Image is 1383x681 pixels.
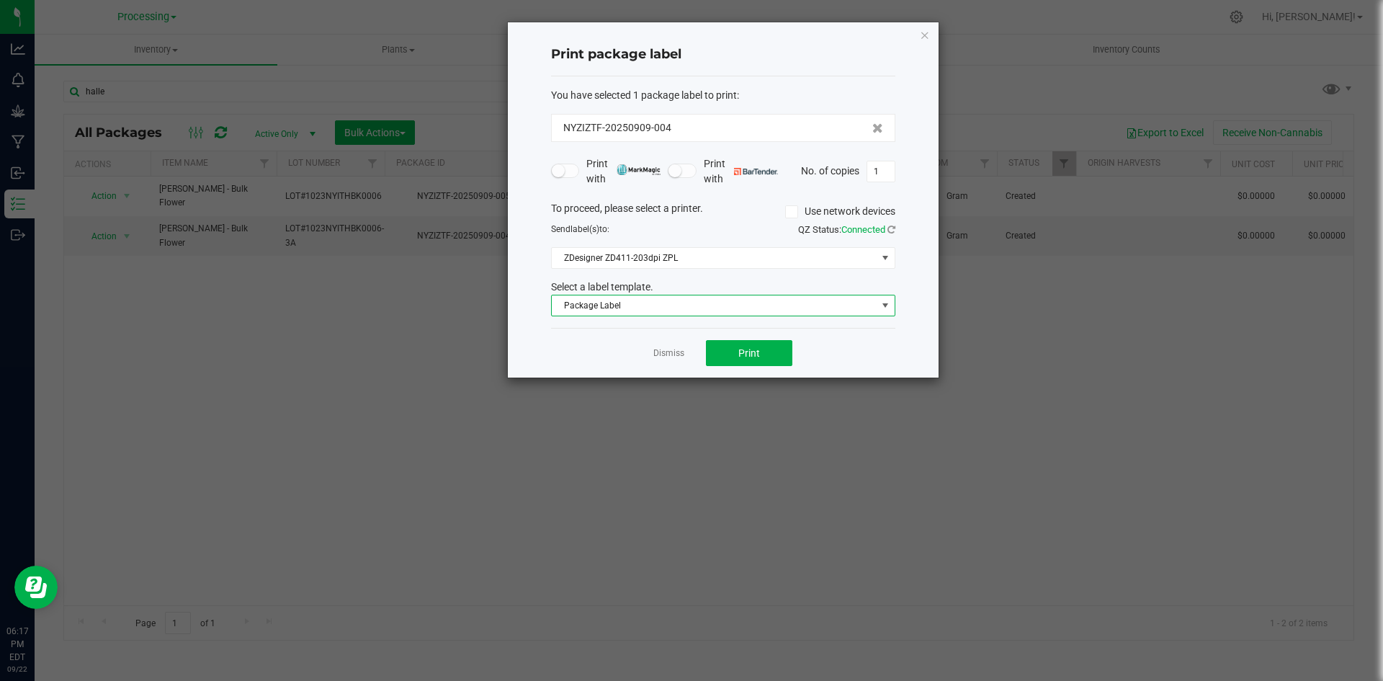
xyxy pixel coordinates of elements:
[551,45,895,64] h4: Print package label
[14,566,58,609] iframe: Resource center
[540,201,906,223] div: To proceed, please select a printer.
[617,164,661,175] img: mark_magic_cybra.png
[704,156,778,187] span: Print with
[738,347,760,359] span: Print
[551,224,609,234] span: Send to:
[586,156,661,187] span: Print with
[551,89,737,101] span: You have selected 1 package label to print
[563,120,671,135] span: NYZIZTF-20250909-004
[785,204,895,219] label: Use network devices
[552,295,877,316] span: Package Label
[570,224,599,234] span: label(s)
[798,224,895,235] span: QZ Status:
[551,88,895,103] div: :
[653,347,684,360] a: Dismiss
[841,224,885,235] span: Connected
[706,340,792,366] button: Print
[552,248,877,268] span: ZDesigner ZD411-203dpi ZPL
[540,280,906,295] div: Select a label template.
[801,164,859,176] span: No. of copies
[734,168,778,175] img: bartender.png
